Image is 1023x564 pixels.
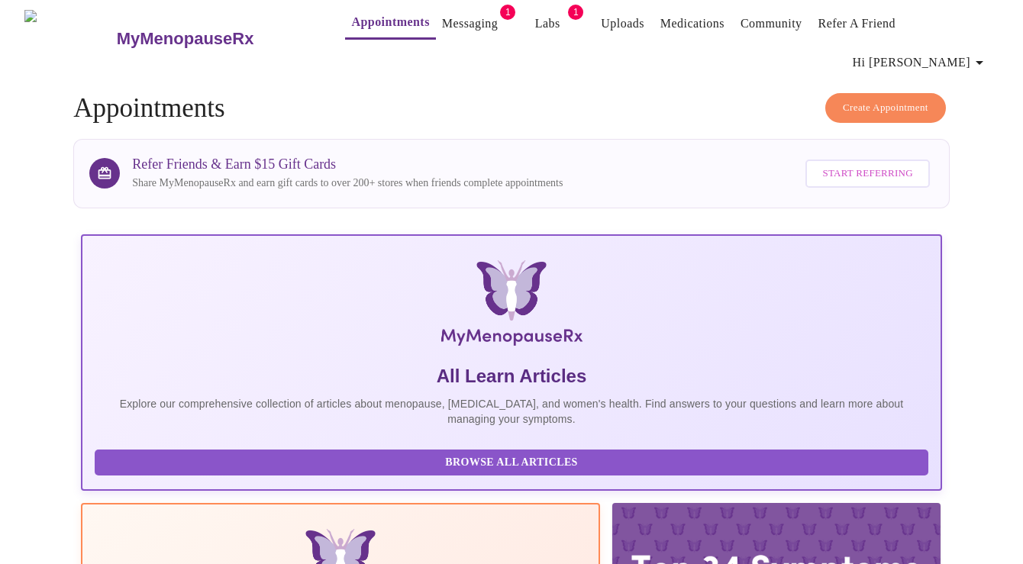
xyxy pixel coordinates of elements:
[436,8,504,39] button: Messaging
[568,5,583,20] span: 1
[115,12,315,66] a: MyMenopauseRx
[802,152,933,195] a: Start Referring
[847,47,995,78] button: Hi [PERSON_NAME]
[595,8,650,39] button: Uploads
[523,8,572,39] button: Labs
[95,396,928,427] p: Explore our comprehensive collection of articles about menopause, [MEDICAL_DATA], and women's hea...
[825,93,946,123] button: Create Appointment
[734,8,808,39] button: Community
[500,5,515,20] span: 1
[805,160,929,188] button: Start Referring
[843,99,928,117] span: Create Appointment
[535,13,560,34] a: Labs
[132,156,563,172] h3: Refer Friends & Earn $15 Gift Cards
[812,8,902,39] button: Refer a Friend
[654,8,731,39] button: Medications
[95,455,932,468] a: Browse All Articles
[95,450,928,476] button: Browse All Articles
[345,7,435,40] button: Appointments
[818,13,896,34] a: Refer a Friend
[110,453,913,472] span: Browse All Articles
[741,13,802,34] a: Community
[351,11,429,33] a: Appointments
[660,13,724,34] a: Medications
[24,10,115,67] img: MyMenopauseRx Logo
[117,29,254,49] h3: MyMenopauseRx
[132,176,563,191] p: Share MyMenopauseRx and earn gift cards to over 200+ stores when friends complete appointments
[601,13,644,34] a: Uploads
[224,260,799,352] img: MyMenopauseRx Logo
[442,13,498,34] a: Messaging
[73,93,950,124] h4: Appointments
[95,364,928,388] h5: All Learn Articles
[853,52,989,73] span: Hi [PERSON_NAME]
[822,165,912,182] span: Start Referring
